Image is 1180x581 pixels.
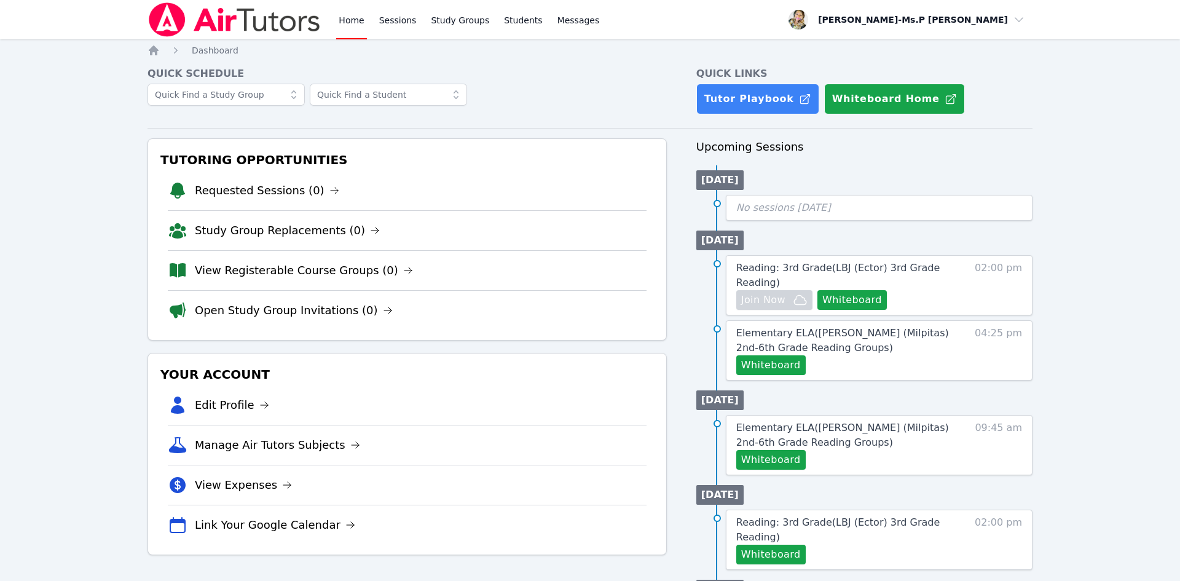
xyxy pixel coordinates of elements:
a: View Expenses [195,476,292,494]
span: Elementary ELA ( [PERSON_NAME] (Milpitas) 2nd-6th Grade Reading Groups ) [736,327,949,354]
li: [DATE] [696,390,744,410]
h4: Quick Links [696,66,1032,81]
button: Whiteboard [736,450,806,470]
span: 02:00 pm [975,515,1022,564]
span: Join Now [741,293,785,307]
li: [DATE] [696,485,744,505]
a: Elementary ELA([PERSON_NAME] (Milpitas) 2nd-6th Grade Reading Groups) [736,326,951,355]
button: Join Now [736,290,812,310]
button: Whiteboard [817,290,887,310]
button: Whiteboard [736,355,806,375]
nav: Breadcrumb [147,44,1032,57]
span: Reading: 3rd Grade ( LBJ (Ector) 3rd Grade Reading ) [736,262,940,288]
span: No sessions [DATE] [736,202,831,213]
h3: Upcoming Sessions [696,138,1032,156]
input: Quick Find a Student [310,84,467,106]
a: Reading: 3rd Grade(LBJ (Ector) 3rd Grade Reading) [736,515,951,545]
button: Whiteboard Home [824,84,965,114]
span: Reading: 3rd Grade ( LBJ (Ector) 3rd Grade Reading ) [736,516,940,543]
a: Reading: 3rd Grade(LBJ (Ector) 3rd Grade Reading) [736,261,951,290]
span: 04:25 pm [975,326,1022,375]
span: 09:45 am [975,421,1022,470]
h4: Quick Schedule [147,66,667,81]
img: Air Tutors [147,2,321,37]
h3: Tutoring Opportunities [158,149,656,171]
span: 02:00 pm [975,261,1022,310]
h3: Your Account [158,363,656,385]
a: Requested Sessions (0) [195,182,339,199]
span: Messages [557,14,600,26]
input: Quick Find a Study Group [147,84,305,106]
li: [DATE] [696,231,744,250]
a: Open Study Group Invitations (0) [195,302,393,319]
a: Dashboard [192,44,238,57]
button: Whiteboard [736,545,806,564]
a: Edit Profile [195,397,269,414]
li: [DATE] [696,170,744,190]
a: View Registerable Course Groups (0) [195,262,413,279]
a: Study Group Replacements (0) [195,222,380,239]
span: Dashboard [192,45,238,55]
a: Link Your Google Calendar [195,516,355,534]
a: Tutor Playbook [696,84,819,114]
span: Elementary ELA ( [PERSON_NAME] (Milpitas) 2nd-6th Grade Reading Groups ) [736,422,949,448]
a: Manage Air Tutors Subjects [195,437,360,454]
a: Elementary ELA([PERSON_NAME] (Milpitas) 2nd-6th Grade Reading Groups) [736,421,951,450]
